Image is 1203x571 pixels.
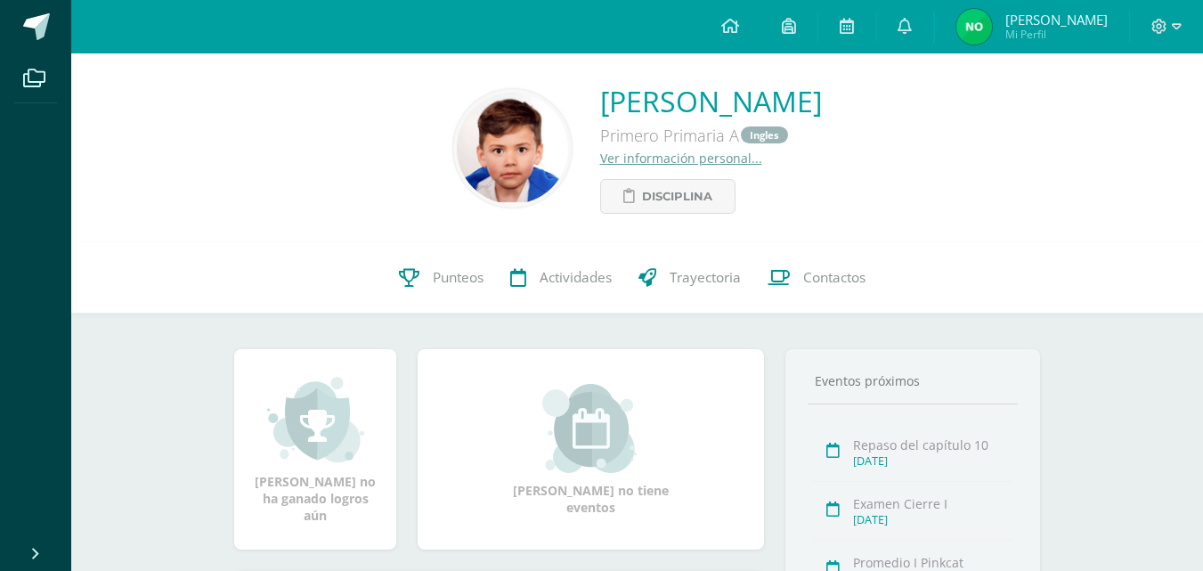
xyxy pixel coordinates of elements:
span: Mi Perfil [1005,27,1108,42]
span: [PERSON_NAME] [1005,11,1108,29]
div: Primero Primaria A [600,120,822,150]
div: Examen Cierre I [853,495,1012,512]
div: [PERSON_NAME] no ha ganado logros aún [252,375,378,524]
div: [DATE] [853,453,1012,469]
div: [DATE] [853,512,1012,527]
a: Contactos [754,242,879,314]
a: Actividades [497,242,625,314]
img: 90227591e807921d0430708c781d2b0a.png [457,93,568,204]
a: Ver información personal... [600,150,762,167]
div: [PERSON_NAME] no tiene eventos [502,384,680,516]
a: Punteos [386,242,497,314]
span: Trayectoria [670,269,741,288]
a: Ingles [741,126,788,143]
span: Contactos [803,269,866,288]
a: Disciplina [600,179,736,214]
a: Trayectoria [625,242,754,314]
div: Eventos próximos [808,372,1018,389]
span: Actividades [540,269,612,288]
img: achievement_small.png [267,375,364,464]
img: event_small.png [542,384,639,473]
span: Disciplina [642,180,712,213]
span: Punteos [433,269,484,288]
div: Promedio I Pinkcat [853,554,1012,571]
div: Repaso del capítulo 10 [853,436,1012,453]
a: [PERSON_NAME] [600,82,822,120]
img: cc77dce42f43f7127ec77faf2f11320b.png [956,9,992,45]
